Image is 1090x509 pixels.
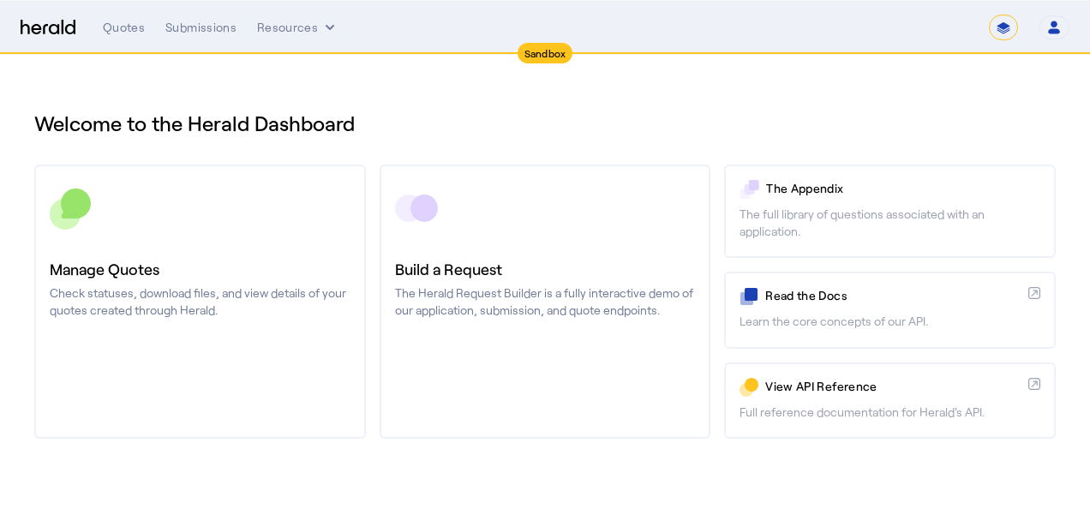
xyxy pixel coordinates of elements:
p: View API Reference [765,378,1021,395]
img: Herald Logo [21,20,75,36]
a: Read the DocsLearn the core concepts of our API. [724,272,1056,348]
div: Submissions [165,19,237,36]
div: Quotes [103,19,145,36]
h3: Build a Request [395,257,696,281]
a: Build a RequestThe Herald Request Builder is a fully interactive demo of our application, submiss... [380,165,711,439]
p: The Appendix [766,180,1040,197]
a: Manage QuotesCheck statuses, download files, and view details of your quotes created through Herald. [34,165,366,439]
h1: Welcome to the Herald Dashboard [34,110,1056,137]
p: Full reference documentation for Herald's API. [740,404,1040,421]
h3: Manage Quotes [50,257,350,281]
p: Check statuses, download files, and view details of your quotes created through Herald. [50,284,350,319]
a: View API ReferenceFull reference documentation for Herald's API. [724,362,1056,439]
p: The full library of questions associated with an application. [740,206,1040,240]
p: The Herald Request Builder is a fully interactive demo of our application, submission, and quote ... [395,284,696,319]
div: Sandbox [518,43,573,63]
p: Read the Docs [765,287,1021,304]
a: The AppendixThe full library of questions associated with an application. [724,165,1056,258]
button: Resources dropdown menu [257,19,338,36]
p: Learn the core concepts of our API. [740,313,1040,330]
